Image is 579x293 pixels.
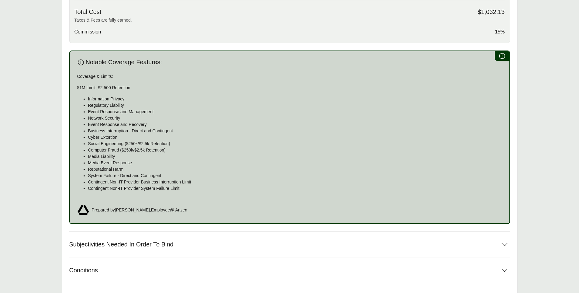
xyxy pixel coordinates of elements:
[74,8,102,16] span: Total Cost
[88,173,502,179] p: System Failure - Direct and Contingent
[88,128,502,134] p: Business Interruption - Direct and Contingent
[88,160,502,166] p: Media Event Response
[88,109,502,115] p: Event Response and Management
[88,102,502,109] p: Regulatory Liability
[92,207,188,213] span: Prepared by [PERSON_NAME] , Employee @ Anzen
[88,96,502,102] p: Information Privacy
[88,121,502,128] p: Event Response and Recovery
[77,85,502,91] p: $1M Limit, $2,500 Retention
[86,58,162,66] span: Notable Coverage Features:
[88,147,502,153] p: Computer Fraud ($250k/$2.5k Retention)
[88,185,502,192] p: Contingent Non-IT Provider System Failure Limit
[88,153,502,160] p: Media Liability
[77,73,502,80] p: Coverage & Limits:
[478,8,505,16] span: $1,032.13
[69,241,174,248] span: Subjectivities Needed In Order To Bind
[69,267,98,274] span: Conditions
[88,134,502,141] p: Cyber Extortion
[495,28,505,36] span: 15%
[88,115,502,121] p: Network Security
[88,166,502,173] p: Reputational Harm
[69,232,510,257] button: Subjectivities Needed In Order To Bind
[88,141,502,147] p: Social Engineering ($250k/$2.5k Retention)
[74,17,505,23] p: Taxes & Fees are fully earned.
[88,179,502,185] p: Contingent Non-IT Provider Business Interruption Limit
[69,257,510,283] button: Conditions
[74,28,101,36] span: Commission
